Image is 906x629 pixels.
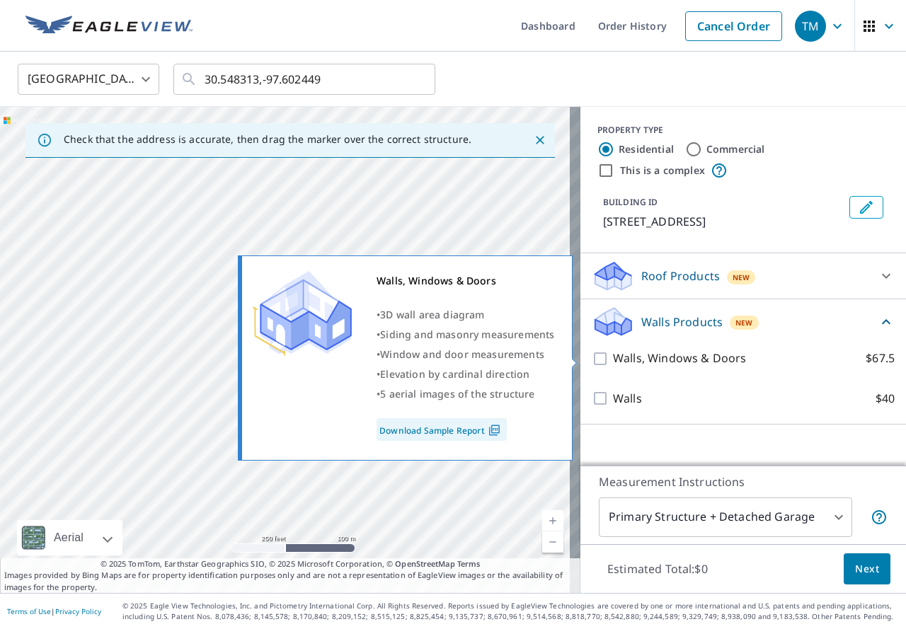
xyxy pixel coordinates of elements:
[380,328,554,341] span: Siding and masonry measurements
[101,558,481,570] span: © 2025 TomTom, Earthstar Geographics SIO, © 2025 Microsoft Corporation, ©
[592,305,895,338] div: Walls ProductsNew
[377,271,554,291] div: Walls, Windows & Doors
[855,560,879,578] span: Next
[603,213,844,230] p: [STREET_ADDRESS]
[205,59,406,99] input: Search by address or latitude-longitude
[613,390,642,408] p: Walls
[733,272,750,283] span: New
[592,259,895,293] div: Roof ProductsNew
[25,16,193,37] img: EV Logo
[7,607,101,616] p: |
[619,142,674,156] label: Residential
[795,11,826,42] div: TM
[253,271,352,356] img: Premium
[876,390,895,408] p: $40
[685,11,782,41] a: Cancel Order
[377,384,554,404] div: •
[377,345,554,364] div: •
[597,124,889,137] div: PROPERTY TYPE
[706,142,765,156] label: Commercial
[596,553,719,584] p: Estimated Total: $0
[18,59,159,99] div: [GEOGRAPHIC_DATA]
[871,509,888,526] span: Your report will include the primary structure and a detached garage if one exists.
[395,558,454,569] a: OpenStreetMap
[641,313,723,330] p: Walls Products
[377,418,507,441] a: Download Sample Report
[849,196,883,219] button: Edit building 1
[641,267,720,284] p: Roof Products
[599,473,888,490] p: Measurement Instructions
[620,163,705,178] label: This is a complex
[377,325,554,345] div: •
[377,364,554,384] div: •
[64,133,471,146] p: Check that the address is accurate, then drag the marker over the correct structure.
[531,131,549,149] button: Close
[866,350,895,367] p: $67.5
[735,317,753,328] span: New
[55,606,101,616] a: Privacy Policy
[380,308,484,321] span: 3D wall area diagram
[844,553,890,585] button: Next
[50,520,88,555] div: Aerial
[599,497,852,537] div: Primary Structure + Detached Garage
[17,520,122,555] div: Aerial
[380,367,529,381] span: Elevation by cardinal direction
[613,350,746,367] p: Walls, Windows & Doors
[542,531,563,553] a: Current Level 17, Zoom Out
[7,606,51,616] a: Terms of Use
[542,510,563,531] a: Current Level 17, Zoom In
[122,601,899,622] p: © 2025 Eagle View Technologies, Inc. and Pictometry International Corp. All Rights Reserved. Repo...
[603,196,658,208] p: BUILDING ID
[457,558,481,569] a: Terms
[380,347,544,361] span: Window and door measurements
[485,424,504,437] img: Pdf Icon
[380,387,534,400] span: 5 aerial images of the structure
[377,305,554,325] div: •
